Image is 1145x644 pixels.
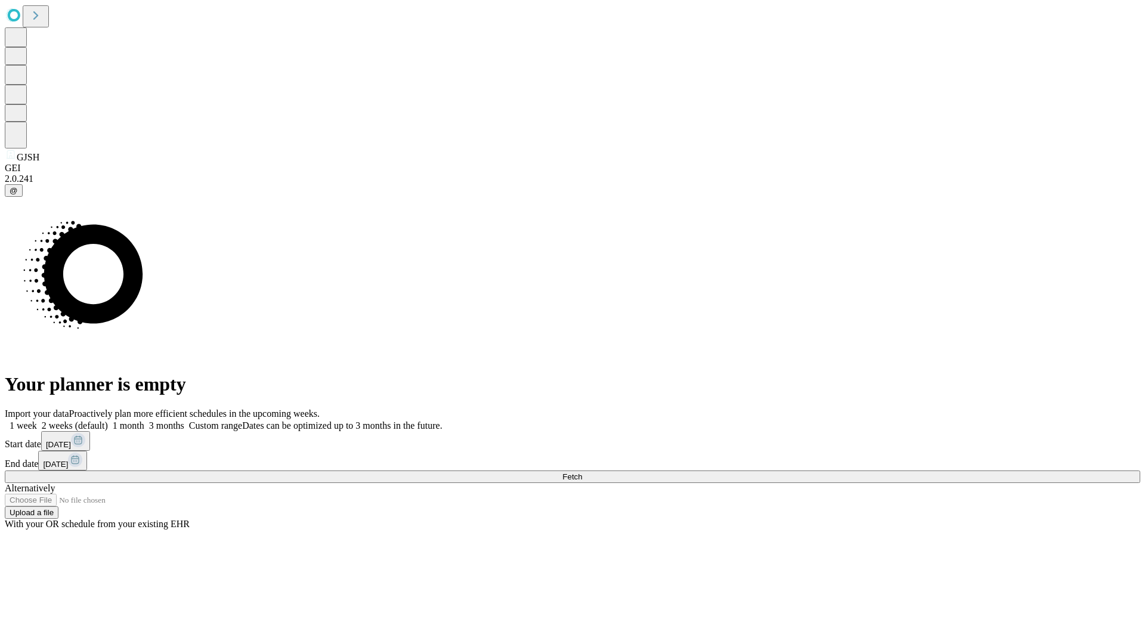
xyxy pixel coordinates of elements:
span: Dates can be optimized up to 3 months in the future. [242,420,442,431]
span: Import your data [5,408,69,419]
button: @ [5,184,23,197]
div: GEI [5,163,1140,174]
span: With your OR schedule from your existing EHR [5,519,190,529]
h1: Your planner is empty [5,373,1140,395]
span: 3 months [149,420,184,431]
div: Start date [5,431,1140,451]
span: Alternatively [5,483,55,493]
span: Proactively plan more efficient schedules in the upcoming weeks. [69,408,320,419]
span: 1 week [10,420,37,431]
span: 1 month [113,420,144,431]
span: 2 weeks (default) [42,420,108,431]
span: [DATE] [43,460,68,469]
button: Fetch [5,470,1140,483]
div: End date [5,451,1140,470]
span: [DATE] [46,440,71,449]
div: 2.0.241 [5,174,1140,184]
span: GJSH [17,152,39,162]
button: [DATE] [38,451,87,470]
span: Custom range [189,420,242,431]
span: Fetch [562,472,582,481]
span: @ [10,186,18,195]
button: Upload a file [5,506,58,519]
button: [DATE] [41,431,90,451]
